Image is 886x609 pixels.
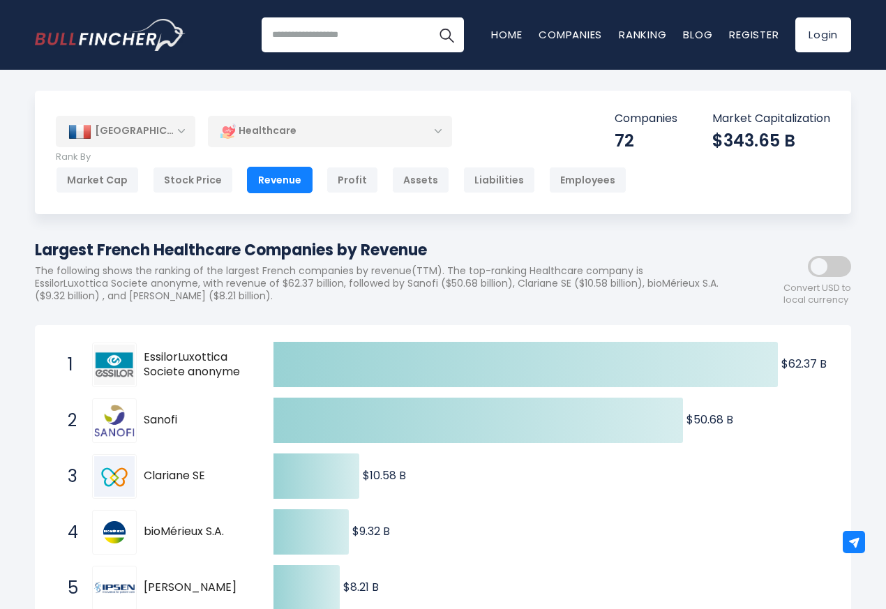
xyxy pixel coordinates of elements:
[35,239,726,262] h1: Largest French Healthcare Companies by Revenue
[144,469,249,483] span: Clariane SE
[61,353,75,377] span: 1
[343,579,379,595] text: $8.21 B
[615,130,677,151] div: 72
[352,523,390,539] text: $9.32 B
[144,350,249,379] span: EssilorLuxottica Societe anonyme
[94,345,135,385] img: EssilorLuxottica Societe anonyme
[56,116,195,146] div: [GEOGRAPHIC_DATA]
[392,167,449,193] div: Assets
[795,17,851,52] a: Login
[781,356,827,372] text: $62.37 B
[686,412,733,428] text: $50.68 B
[94,582,135,594] img: Ipsen
[615,112,677,126] p: Companies
[491,27,522,42] a: Home
[683,27,712,42] a: Blog
[35,264,726,303] p: The following shows the ranking of the largest French companies by revenue(TTM). The top-ranking ...
[61,409,75,433] span: 2
[61,576,75,600] span: 5
[363,467,406,483] text: $10.58 B
[35,19,185,51] a: Go to homepage
[712,130,830,151] div: $343.65 B
[94,456,135,497] img: Clariane SE
[783,283,851,306] span: Convert USD to local currency
[103,521,126,543] img: bioMérieux S.A.
[94,405,135,437] img: Sanofi
[144,525,249,539] span: bioMérieux S.A.
[35,19,186,51] img: Bullfincher logo
[619,27,666,42] a: Ranking
[463,167,535,193] div: Liabilities
[144,413,249,428] span: Sanofi
[549,167,626,193] div: Employees
[61,520,75,544] span: 4
[56,151,626,163] p: Rank By
[144,580,249,595] span: [PERSON_NAME]
[208,115,452,147] div: Healthcare
[56,167,139,193] div: Market Cap
[326,167,378,193] div: Profit
[712,112,830,126] p: Market Capitalization
[247,167,313,193] div: Revenue
[61,465,75,488] span: 3
[729,27,779,42] a: Register
[153,167,233,193] div: Stock Price
[429,17,464,52] button: Search
[539,27,602,42] a: Companies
